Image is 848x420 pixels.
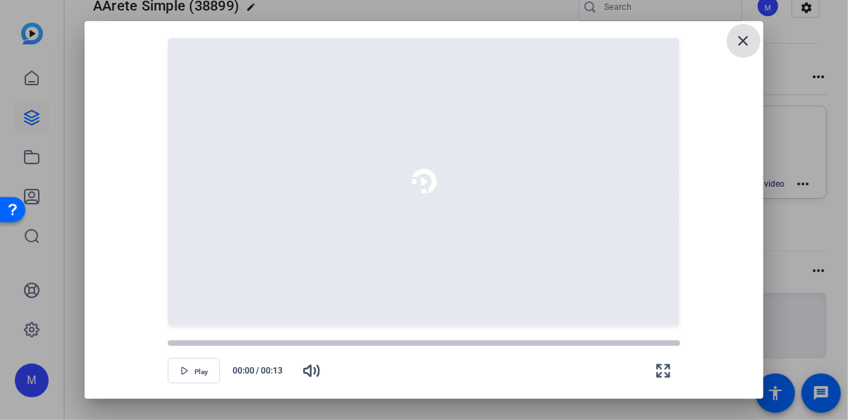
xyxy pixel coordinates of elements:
[735,32,752,49] mat-icon: close
[168,358,220,383] button: Play
[295,354,328,388] button: Mute
[195,368,208,376] span: Play
[226,364,289,377] div: /
[226,364,254,377] span: 00:00
[261,364,290,377] span: 00:13
[646,354,680,388] button: Fullscreen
